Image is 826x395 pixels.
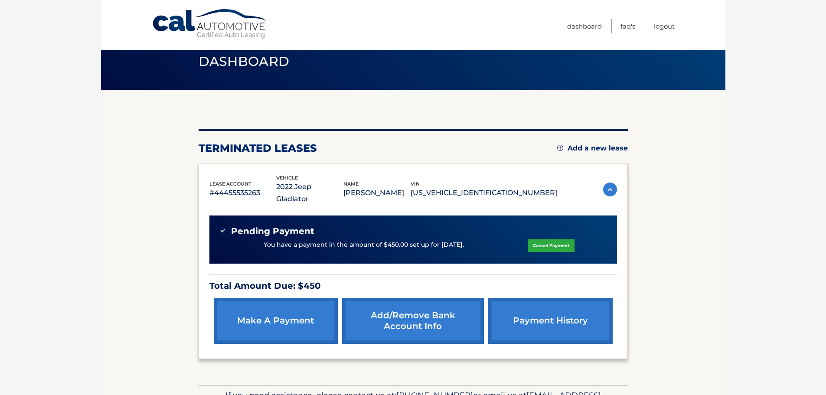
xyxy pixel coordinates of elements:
[567,19,602,33] a: Dashboard
[620,19,635,33] a: FAQ's
[654,19,675,33] a: Logout
[342,298,484,344] a: Add/Remove bank account info
[603,183,617,196] img: accordion-active.svg
[209,187,277,199] p: #44455535263
[557,145,563,151] img: add.svg
[152,9,269,39] a: Cal Automotive
[343,181,359,187] span: name
[199,53,290,69] span: Dashboard
[411,187,557,199] p: [US_VEHICLE_IDENTIFICATION_NUMBER]
[276,181,343,205] p: 2022 Jeep Gladiator
[199,142,317,155] h2: terminated leases
[411,181,420,187] span: vin
[231,226,314,237] span: Pending Payment
[528,239,575,252] a: Cancel Payment
[264,240,464,250] p: You have a payment in the amount of $450.00 set up for [DATE].
[209,278,617,294] p: Total Amount Due: $450
[209,181,251,187] span: lease account
[488,298,612,344] a: payment history
[343,187,411,199] p: [PERSON_NAME]
[220,228,226,234] img: check-green.svg
[557,144,628,153] a: Add a new lease
[276,175,298,181] span: vehicle
[214,298,338,344] a: make a payment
